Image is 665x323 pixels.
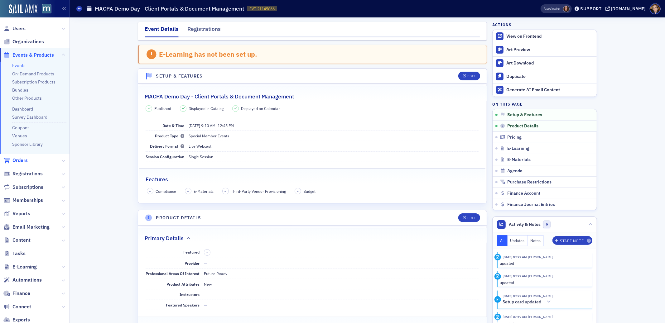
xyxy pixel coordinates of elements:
[37,4,51,15] a: View Homepage
[508,235,528,246] button: Updates
[493,43,597,56] a: Art Preview
[506,47,594,53] div: Art Preview
[249,6,275,12] span: EVT-21145866
[3,224,50,230] a: Email Marketing
[12,106,33,112] a: Dashboard
[12,210,30,217] span: Reports
[492,101,597,107] h4: On this page
[12,63,26,68] a: Events
[183,249,200,254] span: Featured
[12,157,28,164] span: Orders
[187,25,221,36] div: Registrations
[506,74,594,79] div: Duplicate
[12,114,47,120] a: Survey Dashboard
[497,235,508,246] button: All
[3,52,54,59] a: Events & Products
[189,106,224,111] span: Displayed in Catalog
[468,216,475,220] div: Edit
[527,294,553,298] span: Natalie Antonakas
[189,154,213,159] span: Single Session
[194,188,214,194] span: E-Materials
[492,22,512,27] h4: Actions
[206,250,208,255] span: –
[12,184,43,191] span: Subscriptions
[508,168,523,174] span: Agenda
[12,264,37,270] span: E-Learning
[146,271,200,276] span: Professional Areas Of Interest
[458,213,480,222] button: Edit
[241,106,280,111] span: Displayed on Calendar
[3,237,31,244] a: Content
[503,255,527,259] time: 8/21/2025 09:22 AM
[500,280,588,285] div: updated
[204,271,227,276] div: Future Ready
[12,170,43,177] span: Registrations
[508,112,542,118] span: Setup & Features
[189,144,211,149] span: Live Webcast
[458,72,480,80] button: Edit
[503,299,542,305] h5: Setup card updated
[201,123,215,128] time: 9:10 AM
[493,56,597,70] a: Art Download
[508,157,531,163] span: E-Materials
[145,93,294,101] h2: MACPA Demo Day - Client Portals & Document Management
[3,157,28,164] a: Orders
[508,146,530,151] span: E-Learning
[187,189,189,193] span: –
[508,123,539,129] span: Product Details
[42,4,51,14] img: SailAMX
[95,5,244,12] h1: MACPA Demo Day - Client Portals & Document Management
[650,3,661,14] span: Profile
[494,314,501,320] div: Update
[494,296,501,303] div: Activity
[563,6,570,12] span: Natalie Antonakas
[543,221,551,228] span: 0
[3,197,43,204] a: Memberships
[493,30,597,43] a: View on Frontend
[508,191,541,196] span: Finance Account
[503,315,527,319] time: 8/21/2025 07:19 AM
[204,281,212,287] div: New
[303,188,316,194] span: Budget
[146,154,184,159] span: Session Configuration
[12,237,31,244] span: Content
[3,38,44,45] a: Organizations
[12,71,54,77] a: On-Demand Products
[506,87,594,93] div: Generate AI Email Content
[508,179,552,185] span: Purchase Restrictions
[156,73,203,79] h4: Setup & Features
[527,315,553,319] span: Natalie Antonakas
[12,125,30,131] a: Coupons
[605,7,648,11] button: [DOMAIN_NAME]
[12,87,28,93] a: Bundles
[493,83,597,97] button: Generate AI Email Content
[527,274,553,278] span: Natalie Antonakas
[12,224,50,230] span: Email Marketing
[560,239,584,243] div: Staff Note
[12,290,30,297] span: Finance
[544,7,560,11] span: Viewing
[145,25,179,37] div: Event Details
[12,95,42,101] a: Other Products
[189,133,229,138] span: Special Member Events
[12,197,43,204] span: Memberships
[146,175,168,183] h2: Features
[494,273,501,280] div: Update
[503,294,527,298] time: 8/21/2025 09:22 AM
[3,290,30,297] a: Finance
[3,277,42,283] a: Automations
[508,202,555,207] span: Finance Journal Entries
[12,25,26,32] span: Users
[156,215,201,221] h4: Product Details
[150,144,184,149] span: Delivery Format
[204,292,207,297] span: —
[9,4,37,14] a: SailAMX
[611,6,646,12] div: [DOMAIN_NAME]
[218,123,234,128] time: 12:45 PM
[149,189,151,193] span: –
[180,292,200,297] span: Instructors
[12,52,54,59] span: Events & Products
[159,50,258,58] div: E-Learning has not been set up.
[204,302,207,307] span: —
[204,261,207,266] span: —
